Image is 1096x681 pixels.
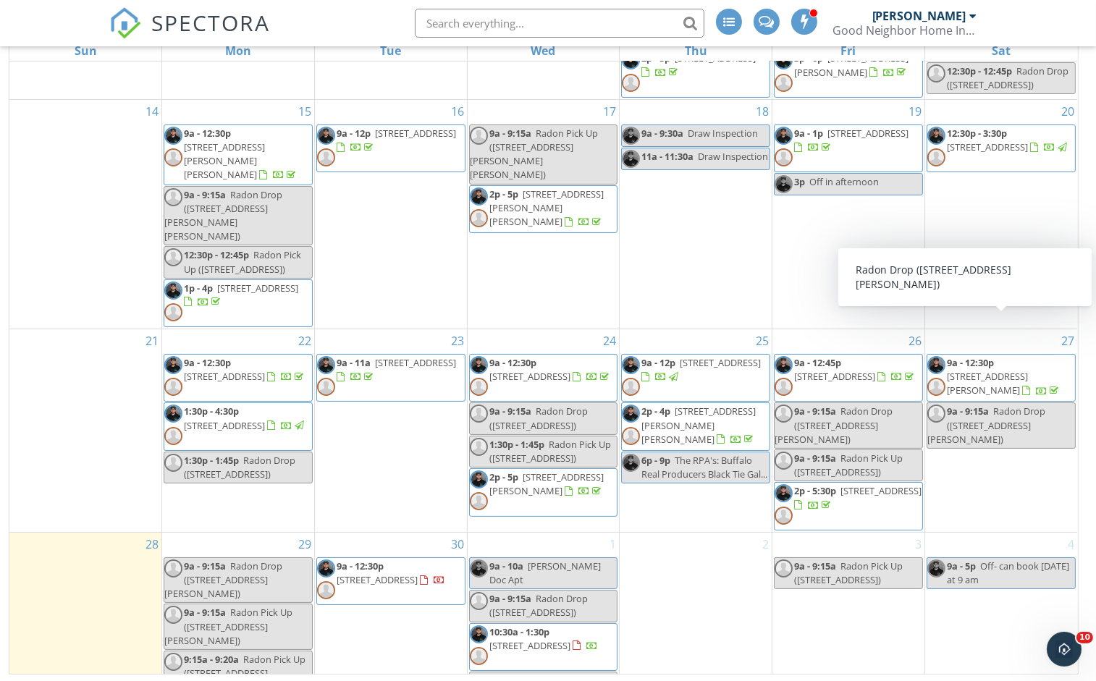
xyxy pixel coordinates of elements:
span: Radon Drop ([STREET_ADDRESS][PERSON_NAME]) [927,405,1045,445]
img: default-user-f0147aede5fd5fa78ca7ade42f37bd4542148d508eef1c3d3ea960f66861d68b.jpg [317,378,335,396]
span: Radon Drop ([STREET_ADDRESS][PERSON_NAME]) [775,405,893,445]
span: 9a - 9:15a [184,188,226,201]
a: Go to September 17, 2025 [600,100,619,123]
img: headshots5.jpg [622,150,640,168]
img: headshots5.jpg [927,559,945,578]
img: default-user-f0147aede5fd5fa78ca7ade42f37bd4542148d508eef1c3d3ea960f66861d68b.jpg [775,378,793,396]
span: [STREET_ADDRESS] [375,127,456,140]
span: Draw Inspection [698,150,768,163]
img: headshots5.jpg [622,405,640,423]
span: [STREET_ADDRESS] [840,484,922,497]
img: headshots5.jpg [317,356,335,374]
a: 3p - 6p [STREET_ADDRESS][PERSON_NAME] [794,51,909,78]
span: 1:30p - 4:30p [184,405,239,418]
a: Go to October 3, 2025 [912,533,924,556]
span: 12:30p - 12:45p [947,64,1012,77]
span: [STREET_ADDRESS] [680,356,761,369]
span: 9a - 10a [489,559,523,572]
td: Go to September 21, 2025 [9,329,162,533]
img: default-user-f0147aede5fd5fa78ca7ade42f37bd4542148d508eef1c3d3ea960f66861d68b.jpg [164,454,182,472]
td: Go to September 24, 2025 [467,329,620,533]
a: Go to September 28, 2025 [143,533,161,556]
img: headshots5.jpg [164,127,182,145]
a: 9a - 12:30p [STREET_ADDRESS][PERSON_NAME] [927,354,1076,402]
a: 9a - 12:30p [STREET_ADDRESS][PERSON_NAME][PERSON_NAME] [184,127,298,182]
img: default-user-f0147aede5fd5fa78ca7ade42f37bd4542148d508eef1c3d3ea960f66861d68b.jpg [470,405,488,423]
span: 12:30p - 12:45p [184,248,249,261]
a: Friday [838,41,859,61]
span: Radon Pick Up ([STREET_ADDRESS][PERSON_NAME]) [164,606,292,646]
a: 9a - 1p [STREET_ADDRESS] [774,124,923,172]
a: Go to September 27, 2025 [1058,329,1077,352]
img: headshots5.jpg [775,175,793,193]
img: default-user-f0147aede5fd5fa78ca7ade42f37bd4542148d508eef1c3d3ea960f66861d68b.jpg [775,405,793,423]
a: 2p - 4p [STREET_ADDRESS][PERSON_NAME][PERSON_NAME] [641,405,756,445]
a: Go to September 16, 2025 [448,100,467,123]
span: Radon Drop ([STREET_ADDRESS]) [184,454,295,481]
img: headshots5.jpg [470,356,488,374]
img: headshots5.jpg [775,356,793,374]
a: 9a - 12:30p [STREET_ADDRESS] [164,354,313,402]
span: 2p - 5:30p [794,484,836,497]
a: Go to September 20, 2025 [1058,100,1077,123]
span: 9a - 9:30a [641,127,683,140]
span: Off- can book [DATE] at 9 am [947,559,1069,586]
a: Go to October 2, 2025 [759,533,772,556]
a: 9a - 11a [STREET_ADDRESS] [337,356,456,383]
a: 9a - 12p [STREET_ADDRESS] [621,354,770,402]
span: 2p - 5p [489,187,518,200]
a: Thursday [682,41,710,61]
span: [STREET_ADDRESS] [184,419,265,432]
a: 2p - 5:30p [STREET_ADDRESS] [794,484,922,511]
span: 9a - 9:15a [794,559,836,572]
span: 9a - 12:45p [794,356,841,369]
img: default-user-f0147aede5fd5fa78ca7ade42f37bd4542148d508eef1c3d3ea960f66861d68b.jpg [164,303,182,321]
img: default-user-f0147aede5fd5fa78ca7ade42f37bd4542148d508eef1c3d3ea960f66861d68b.jpg [470,378,488,396]
input: Search everything... [415,9,704,38]
span: [STREET_ADDRESS] [375,356,456,369]
span: 9a - 12p [641,356,675,369]
img: The Best Home Inspection Software - Spectora [109,7,141,39]
img: default-user-f0147aede5fd5fa78ca7ade42f37bd4542148d508eef1c3d3ea960f66861d68b.jpg [164,248,182,266]
div: Good Neighbor Home Inspections [832,23,977,38]
td: Go to September 26, 2025 [772,329,925,533]
span: [STREET_ADDRESS] [184,370,265,383]
img: default-user-f0147aede5fd5fa78ca7ade42f37bd4542148d508eef1c3d3ea960f66861d68b.jpg [470,647,488,665]
a: 2p - 5p [STREET_ADDRESS][PERSON_NAME] [489,470,604,497]
span: [STREET_ADDRESS] [489,639,570,652]
img: default-user-f0147aede5fd5fa78ca7ade42f37bd4542148d508eef1c3d3ea960f66861d68b.jpg [164,427,182,445]
img: headshots5.jpg [927,127,945,145]
a: 9a - 12:30p [STREET_ADDRESS][PERSON_NAME] [947,356,1061,397]
img: default-user-f0147aede5fd5fa78ca7ade42f37bd4542148d508eef1c3d3ea960f66861d68b.jpg [622,378,640,396]
a: 1:30p - 4:30p [STREET_ADDRESS] [164,402,313,450]
img: headshots5.jpg [470,625,488,643]
a: Sunday [72,41,100,61]
a: 3p - 6p [STREET_ADDRESS][PERSON_NAME] [774,49,923,97]
img: default-user-f0147aede5fd5fa78ca7ade42f37bd4542148d508eef1c3d3ea960f66861d68b.jpg [927,64,945,83]
span: Off in afternoon [809,175,879,188]
span: 9a - 5p [947,559,976,572]
a: 2p - 4p [STREET_ADDRESS][PERSON_NAME][PERSON_NAME] [621,402,770,450]
span: Radon Drop ([STREET_ADDRESS][PERSON_NAME][PERSON_NAME]) [164,188,282,243]
img: default-user-f0147aede5fd5fa78ca7ade42f37bd4542148d508eef1c3d3ea960f66861d68b.jpg [317,581,335,599]
a: 9a - 12:30p [STREET_ADDRESS] [469,354,618,402]
td: Go to September 16, 2025 [314,99,467,329]
span: [STREET_ADDRESS] [217,282,298,295]
td: Go to September 18, 2025 [620,99,772,329]
span: 9a - 12:30p [184,127,231,140]
span: [PERSON_NAME] Doc Apt [489,559,601,586]
a: 2p - 5p [STREET_ADDRESS] [621,49,770,97]
a: 2p - 5p [STREET_ADDRESS] [641,51,756,78]
a: Go to September 14, 2025 [143,100,161,123]
a: Go to September 30, 2025 [448,533,467,556]
span: Radon Pick Up ([STREET_ADDRESS]) [184,248,301,275]
span: SPECTORA [151,7,270,38]
a: 9a - 12p [STREET_ADDRESS] [641,356,761,383]
span: 9a - 9:15a [947,405,989,418]
img: default-user-f0147aede5fd5fa78ca7ade42f37bd4542148d508eef1c3d3ea960f66861d68b.jpg [317,148,335,166]
a: Go to September 25, 2025 [753,329,772,352]
span: 3p [794,175,805,188]
span: 9a - 12:30p [184,356,231,369]
span: 1:30p - 1:45p [489,438,544,451]
a: 9a - 12:45p [STREET_ADDRESS] [794,356,916,383]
